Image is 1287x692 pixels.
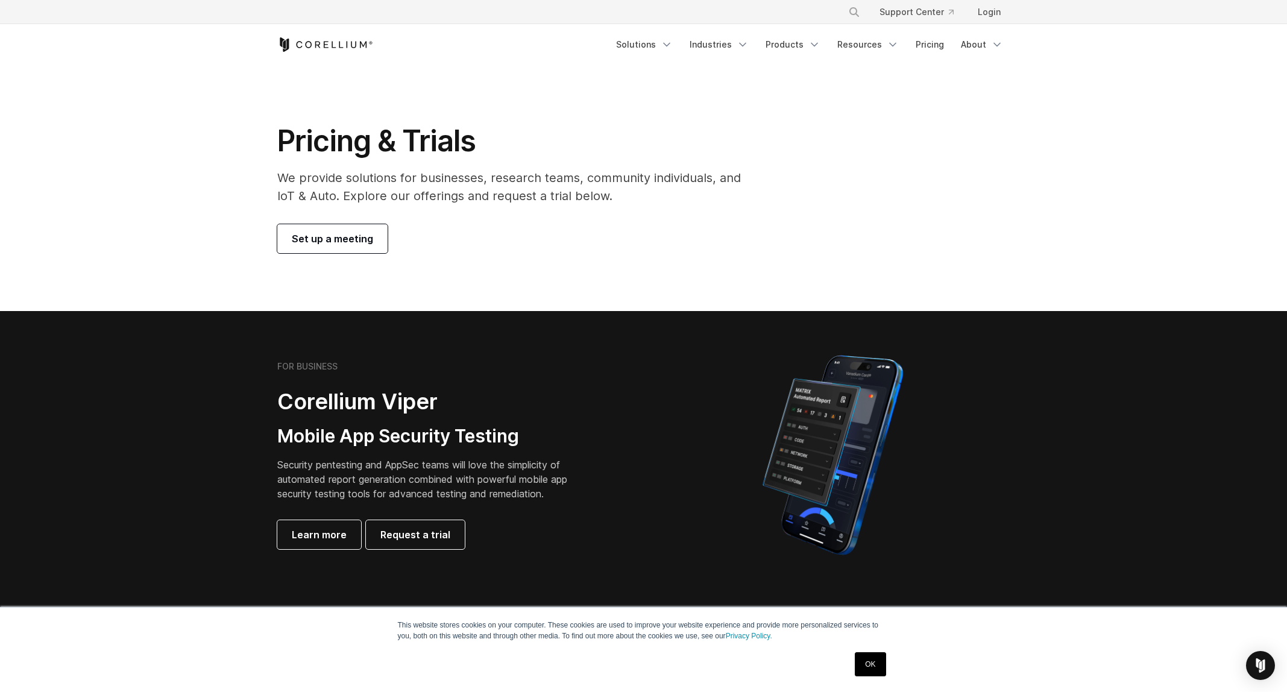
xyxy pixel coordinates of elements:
[726,632,772,640] a: Privacy Policy.
[292,231,373,246] span: Set up a meeting
[277,37,373,52] a: Corellium Home
[277,123,758,159] h1: Pricing & Trials
[830,34,906,55] a: Resources
[834,1,1010,23] div: Navigation Menu
[366,520,465,549] a: Request a trial
[870,1,963,23] a: Support Center
[609,34,1010,55] div: Navigation Menu
[968,1,1010,23] a: Login
[682,34,756,55] a: Industries
[277,388,586,415] h2: Corellium Viper
[1246,651,1275,680] div: Open Intercom Messenger
[398,620,890,641] p: This website stores cookies on your computer. These cookies are used to improve your website expe...
[277,458,586,501] p: Security pentesting and AppSec teams will love the simplicity of automated report generation comb...
[380,527,450,542] span: Request a trial
[292,527,347,542] span: Learn more
[855,652,886,676] a: OK
[954,34,1010,55] a: About
[758,34,828,55] a: Products
[742,350,924,561] img: Corellium MATRIX automated report on iPhone showing app vulnerability test results across securit...
[277,520,361,549] a: Learn more
[609,34,680,55] a: Solutions
[843,1,865,23] button: Search
[908,34,951,55] a: Pricing
[277,224,388,253] a: Set up a meeting
[277,361,338,372] h6: FOR BUSINESS
[277,169,758,205] p: We provide solutions for businesses, research teams, community individuals, and IoT & Auto. Explo...
[277,425,586,448] h3: Mobile App Security Testing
